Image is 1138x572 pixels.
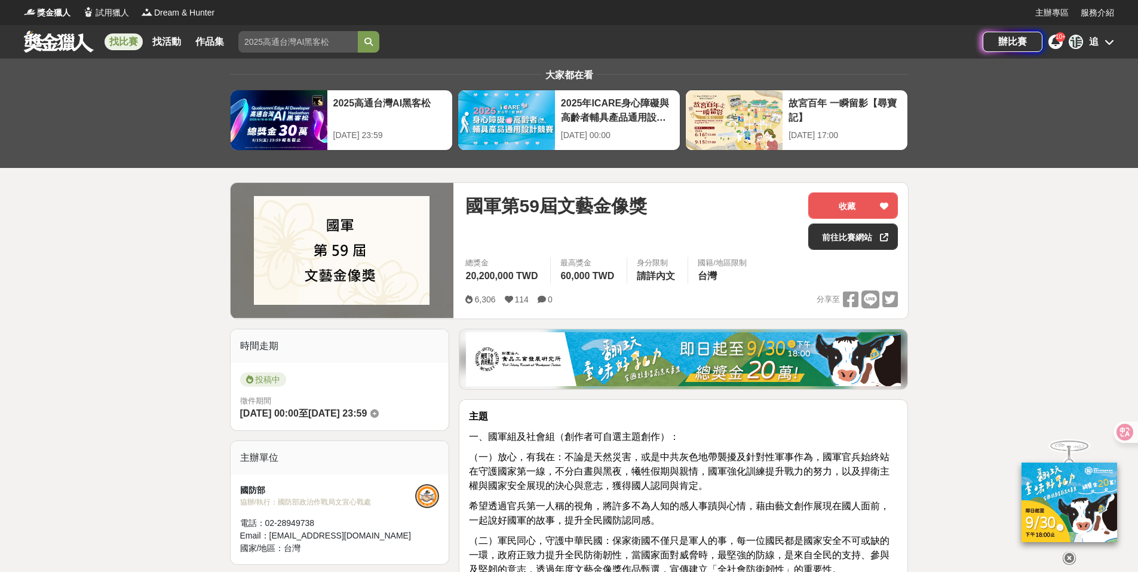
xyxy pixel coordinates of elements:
[240,497,416,507] div: 協辦/執行： 國防部政治作戰局文宣心戰處
[465,257,541,269] span: 總獎金
[240,396,271,405] span: 徵件期間
[333,96,446,123] div: 2025高通台灣AI黑客松
[808,224,898,250] a: 前往比賽網站
[548,295,553,304] span: 0
[82,6,94,18] img: Logo
[685,90,908,151] a: 故宮百年 一瞬留影【尋寶記】[DATE] 17:00
[154,7,214,19] span: Dream & Hunter
[698,257,747,269] div: 國籍/地區限制
[469,432,679,442] span: 一、國軍組及社會組（創作者可自選主題創作）：
[469,501,889,525] span: 希望透過官兵第一人稱的視角，將許多不為人知的感人事蹟與心情，藉由藝文創作展現在國人面前，一起說好國軍的故事，提升全民國防認同感。
[240,517,416,530] div: 電話： 02-28949738
[1069,35,1083,49] div: 追
[1035,7,1069,19] a: 主辦專區
[24,7,70,19] a: Logo獎金獵人
[240,372,286,387] span: 投稿中
[238,31,358,53] input: 2025高通台灣AI黑客松
[191,33,229,50] a: 作品集
[240,530,416,542] div: Email： [EMAIL_ADDRESS][DOMAIN_NAME]
[240,408,299,418] span: [DATE] 00:00
[148,33,186,50] a: 找活動
[230,90,453,151] a: 2025高通台灣AI黑客松[DATE] 23:59
[1089,35,1099,49] div: 追
[469,411,488,421] strong: 主題
[458,90,680,151] a: 2025年ICARE身心障礙與高齡者輔具產品通用設計競賽[DATE] 00:00
[698,271,717,281] span: 台灣
[515,295,529,304] span: 114
[37,7,70,19] span: 獎金獵人
[240,543,284,553] span: 國家/地區：
[542,70,596,80] span: 大家都在看
[240,484,416,497] div: 國防部
[789,129,901,142] div: [DATE] 17:00
[983,32,1042,52] a: 辦比賽
[96,7,129,19] span: 試用獵人
[105,33,143,50] a: 找比賽
[299,408,308,418] span: 至
[474,295,495,304] span: 6,306
[231,329,449,363] div: 時間走期
[141,7,214,19] a: LogoDream & Hunter
[465,271,538,281] span: 20,200,000 TWD
[254,196,430,305] img: Cover Image
[789,96,901,123] div: 故宮百年 一瞬留影【尋寶記】
[469,452,889,491] span: （一）放心，有我在：不論是天然災害，或是中共灰色地帶襲擾及針對性軍事作為，國軍官兵始終站在守護國家第一線，不分白晝與黑夜，犧牲假期與親情，國軍強化訓練提升戰力的努力，以及捍衛主權與國家安全展現的...
[466,332,901,386] img: b0ef2173-5a9d-47ad-b0e3-de335e335c0a.jpg
[284,543,300,553] span: 台灣
[333,129,446,142] div: [DATE] 23:59
[560,257,617,269] span: 最高獎金
[560,271,614,281] span: 60,000 TWD
[808,192,898,219] button: 收藏
[308,408,367,418] span: [DATE] 23:59
[1022,463,1117,542] img: ff197300-f8ee-455f-a0ae-06a3645bc375.jpg
[817,290,840,308] span: 分享至
[24,6,36,18] img: Logo
[561,96,674,123] div: 2025年ICARE身心障礙與高齡者輔具產品通用設計競賽
[465,192,646,219] span: 國軍第59屆文藝金像獎
[637,257,678,269] div: 身分限制
[231,441,449,475] div: 主辦單位
[82,7,129,19] a: Logo試用獵人
[141,6,153,18] img: Logo
[561,129,674,142] div: [DATE] 00:00
[1081,7,1114,19] a: 服務介紹
[1056,33,1066,40] span: 10+
[637,271,675,281] span: 請詳內文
